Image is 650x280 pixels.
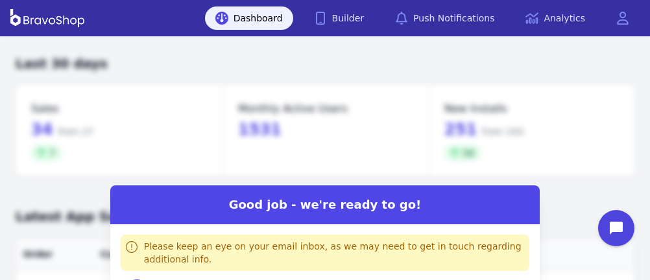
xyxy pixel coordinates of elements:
div: Please keep an eye on your email inbox, as we may need to get in touch regarding additional info. [144,240,524,266]
img: BravoShop [10,9,84,27]
a: Dashboard [205,6,293,30]
a: Builder [304,6,375,30]
a: Push Notifications [385,6,505,30]
a: Analytics [515,6,596,30]
h2: Good job - we're ready to go! [110,196,540,214]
